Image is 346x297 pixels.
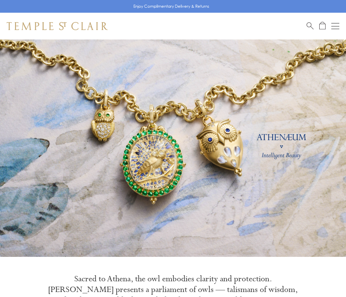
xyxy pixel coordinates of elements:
a: Search [307,22,314,30]
button: Open navigation [331,22,339,30]
img: Temple St. Clair [7,22,108,30]
p: Enjoy Complimentary Delivery & Returns [133,3,209,10]
a: Open Shopping Bag [319,22,326,30]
